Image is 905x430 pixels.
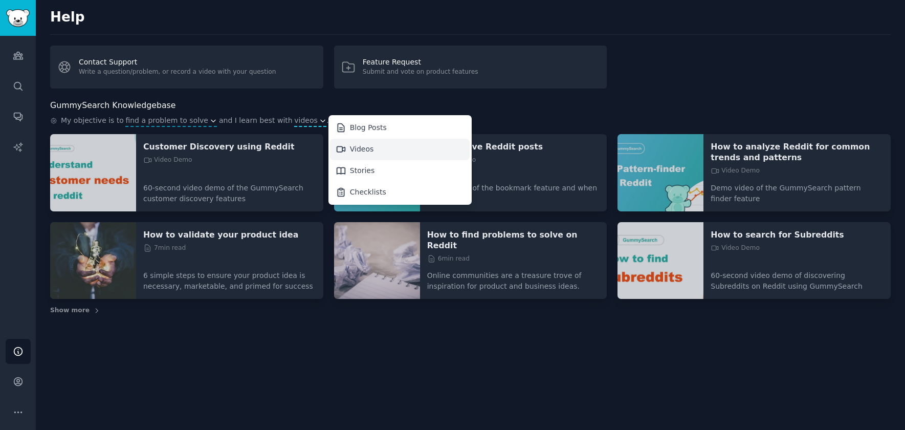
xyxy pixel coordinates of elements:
[350,122,387,133] div: Blog Posts
[363,68,478,77] div: Submit and vote on product features
[711,141,884,163] a: How to analyze Reddit for common trends and patterns
[50,306,90,315] span: Show more
[617,222,703,299] img: How to search for Subreddits
[143,176,316,204] p: 60-second video demo of the GummySearch customer discovery features
[427,141,600,152] a: How to save Reddit posts
[294,115,318,126] span: videos
[711,244,760,253] span: Video Demo
[711,263,884,292] p: 60-second video demo of discovering Subreddits on Reddit using GummySearch
[143,263,316,292] p: 6 simple steps to ensure your product idea is necessary, marketable, and primed for success
[330,117,470,139] div: Blog Posts
[125,115,217,126] button: find a problem to solve
[427,263,600,292] p: Online communities are a treasure trove of inspiration for product and business ideas.
[427,254,470,264] span: 6 min read
[711,176,884,204] p: Demo video of the GummySearch pattern finder feature
[711,229,884,240] a: How to search for Subreddits
[350,187,386,198] div: Checklists
[50,115,891,127] div: .
[61,115,124,127] span: My objective is to
[143,229,316,240] a: How to validate your product idea
[143,141,316,152] a: Customer Discovery using Reddit
[294,115,326,126] button: videos
[50,9,891,26] h2: Help
[350,165,375,176] div: Stories
[330,182,470,203] div: Checklists
[50,134,136,211] img: Customer Discovery using Reddit
[334,222,420,299] img: How to find problems to solve on Reddit
[617,134,703,211] img: How to analyze Reddit for common trends and patterns
[711,166,760,176] span: Video Demo
[50,222,136,299] img: How to validate your product idea
[330,139,470,160] div: Videos
[143,156,192,165] span: Video Demo
[427,176,600,204] p: Demo video of the bookmark feature and when to use it
[427,229,600,251] a: How to find problems to solve on Reddit
[219,115,293,127] span: and I learn best with
[143,244,186,253] span: 7 min read
[363,57,478,68] div: Feature Request
[330,160,470,182] div: Stories
[6,9,30,27] img: GummySearch logo
[350,144,374,155] div: Videos
[50,99,175,112] h2: GummySearch Knowledgebase
[334,46,607,89] a: Feature RequestSubmit and vote on product features
[50,46,323,89] a: Contact SupportWrite a question/problem, or record a video with your question
[125,115,208,126] span: find a problem to solve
